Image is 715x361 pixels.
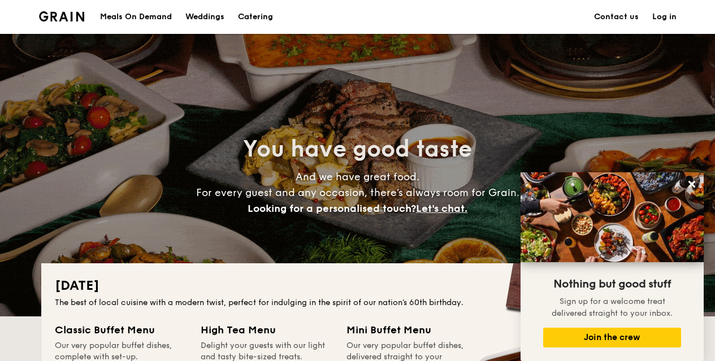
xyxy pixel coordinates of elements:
span: Sign up for a welcome treat delivered straight to your inbox. [552,297,673,318]
img: DSC07876-Edit02-Large.jpeg [521,172,704,262]
h2: [DATE] [55,277,661,295]
span: You have good taste [243,136,472,163]
div: Classic Buffet Menu [55,322,187,338]
div: High Tea Menu [201,322,333,338]
img: Grain [39,11,85,21]
div: The best of local cuisine with a modern twist, perfect for indulging in the spirit of our nation’... [55,297,661,308]
a: Logotype [39,11,85,21]
div: Mini Buffet Menu [346,322,479,338]
span: And we have great food. For every guest and any occasion, there’s always room for Grain. [196,171,519,215]
span: Looking for a personalised touch? [248,202,416,215]
button: Join the crew [543,328,681,347]
button: Close [683,175,701,193]
span: Let's chat. [416,202,467,215]
span: Nothing but good stuff [553,277,671,291]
